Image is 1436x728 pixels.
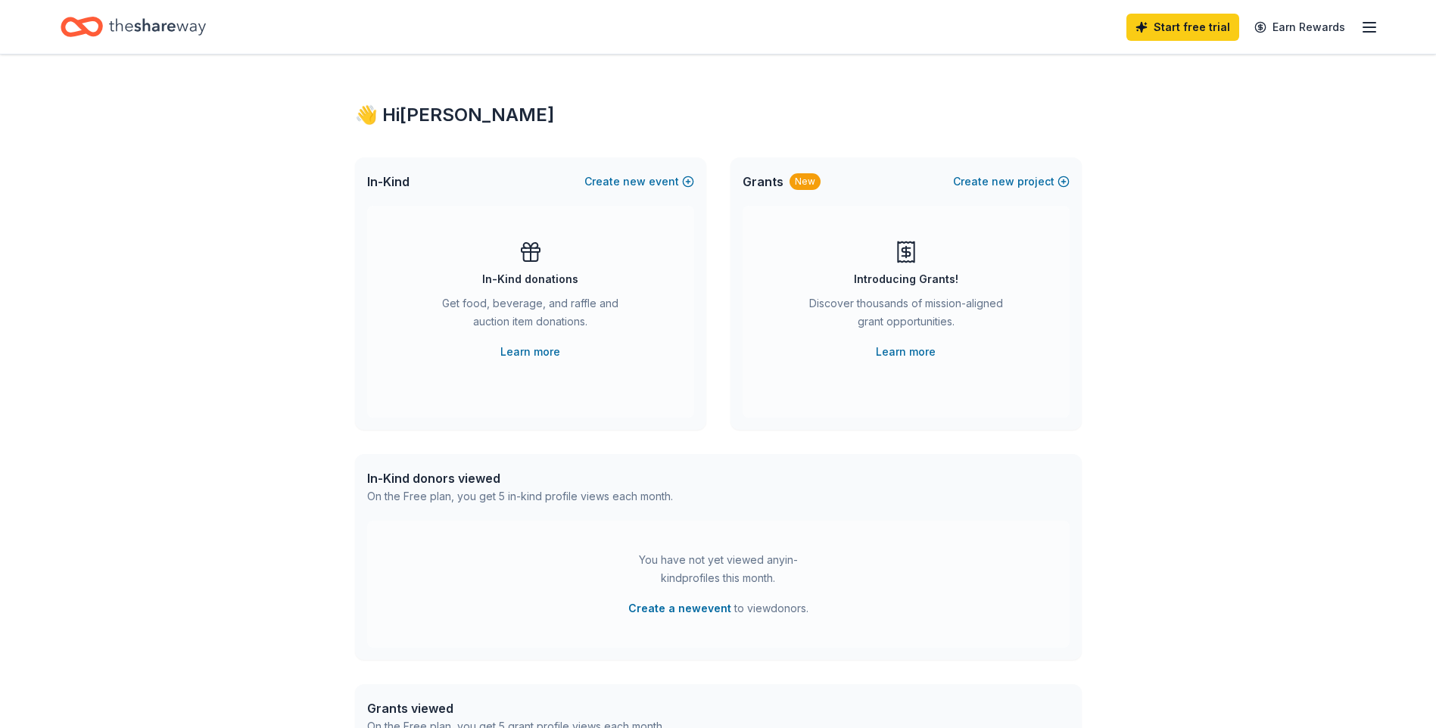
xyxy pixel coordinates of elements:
a: Earn Rewards [1245,14,1354,41]
a: Learn more [500,343,560,361]
div: Introducing Grants! [854,270,958,288]
a: Home [61,9,206,45]
span: In-Kind [367,173,410,191]
div: In-Kind donors viewed [367,469,673,487]
div: You have not yet viewed any in-kind profiles this month. [624,551,813,587]
div: On the Free plan, you get 5 in-kind profile views each month. [367,487,673,506]
span: Grants [743,173,783,191]
a: Learn more [876,343,936,361]
div: Get food, beverage, and raffle and auction item donations. [428,294,634,337]
div: Discover thousands of mission-aligned grant opportunities. [803,294,1009,337]
div: 👋 Hi [PERSON_NAME] [355,103,1082,127]
div: In-Kind donations [482,270,578,288]
div: Grants viewed [367,699,665,717]
div: New [790,173,821,190]
button: Createnewproject [953,173,1070,191]
span: new [623,173,646,191]
span: to view donors . [628,599,808,618]
button: Createnewevent [584,173,694,191]
span: new [992,173,1014,191]
button: Create a newevent [628,599,731,618]
a: Start free trial [1126,14,1239,41]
